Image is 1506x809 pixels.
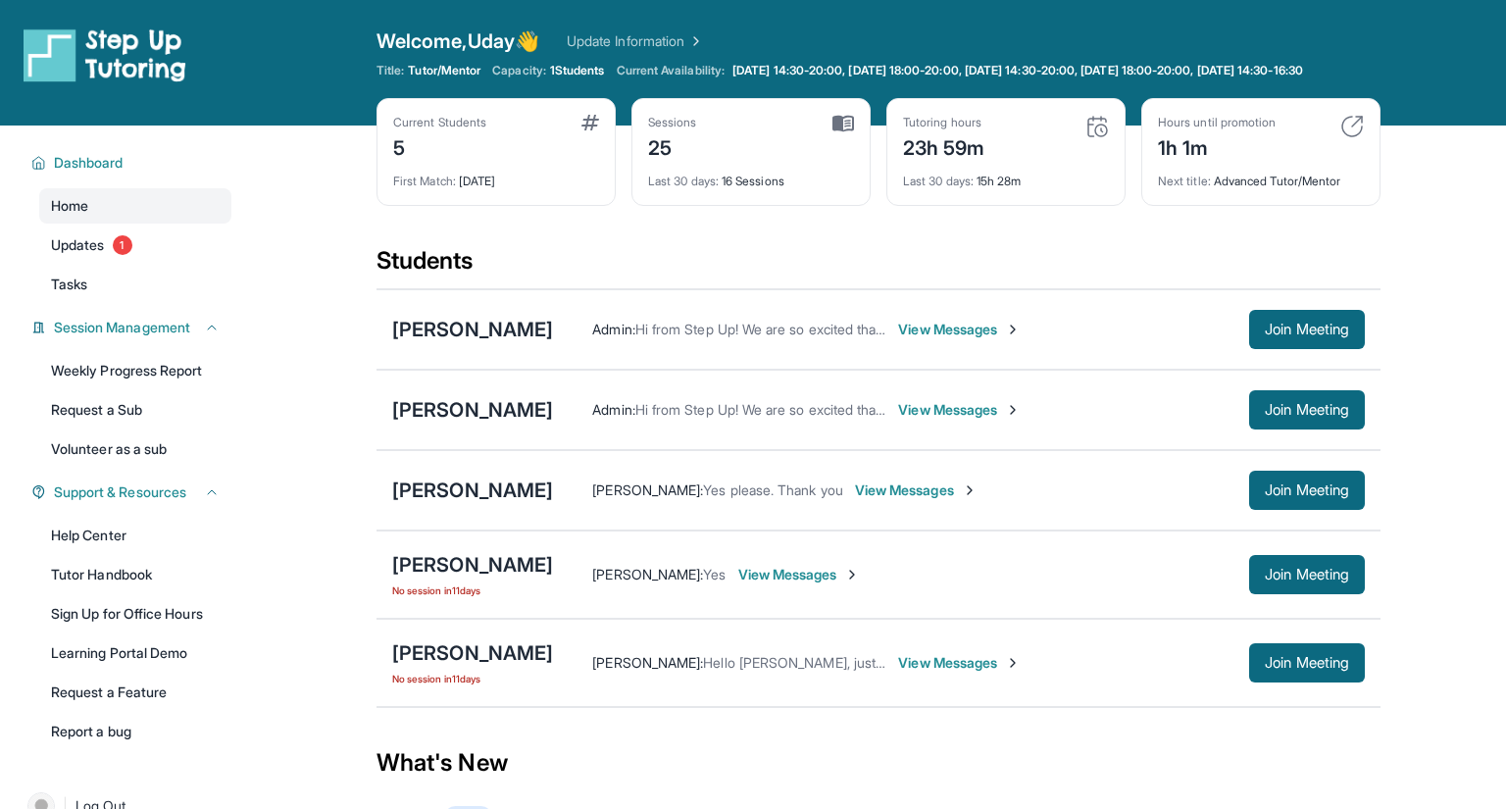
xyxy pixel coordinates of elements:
[617,63,725,78] span: Current Availability:
[39,392,231,428] a: Request a Sub
[392,671,553,686] span: No session in 11 days
[1005,402,1021,418] img: Chevron-Right
[903,174,974,188] span: Last 30 days :
[1158,130,1276,162] div: 1h 1m
[581,115,599,130] img: card
[51,235,105,255] span: Updates
[392,477,553,504] div: [PERSON_NAME]
[492,63,546,78] span: Capacity:
[392,316,553,343] div: [PERSON_NAME]
[898,400,1021,420] span: View Messages
[46,153,220,173] button: Dashboard
[393,174,456,188] span: First Match :
[1265,484,1349,496] span: Join Meeting
[1249,390,1365,430] button: Join Meeting
[39,518,231,553] a: Help Center
[46,482,220,502] button: Support & Resources
[1265,324,1349,335] span: Join Meeting
[567,31,704,51] a: Update Information
[903,162,1109,189] div: 15h 28m
[39,353,231,388] a: Weekly Progress Report
[408,63,480,78] span: Tutor/Mentor
[51,196,88,216] span: Home
[728,63,1307,78] a: [DATE] 14:30-20:00, [DATE] 18:00-20:00, [DATE] 14:30-20:00, [DATE] 18:00-20:00, [DATE] 14:30-16:30
[648,130,697,162] div: 25
[592,401,634,418] span: Admin :
[1265,657,1349,669] span: Join Meeting
[393,115,486,130] div: Current Students
[39,675,231,710] a: Request a Feature
[39,431,231,467] a: Volunteer as a sub
[592,566,703,582] span: [PERSON_NAME] :
[39,267,231,302] a: Tasks
[898,653,1021,673] span: View Messages
[648,115,697,130] div: Sessions
[592,481,703,498] span: [PERSON_NAME] :
[903,130,985,162] div: 23h 59m
[903,115,985,130] div: Tutoring hours
[54,318,190,337] span: Session Management
[832,115,854,132] img: card
[39,635,231,671] a: Learning Portal Demo
[855,480,978,500] span: View Messages
[648,174,719,188] span: Last 30 days :
[54,153,124,173] span: Dashboard
[376,27,539,55] span: Welcome, Uday 👋
[392,551,553,579] div: [PERSON_NAME]
[376,720,1380,806] div: What's New
[962,482,978,498] img: Chevron-Right
[113,235,132,255] span: 1
[592,321,634,337] span: Admin :
[703,566,726,582] span: Yes
[51,275,87,294] span: Tasks
[1158,174,1211,188] span: Next title :
[684,31,704,51] img: Chevron Right
[1265,569,1349,581] span: Join Meeting
[1249,471,1365,510] button: Join Meeting
[1085,115,1109,138] img: card
[844,567,860,582] img: Chevron-Right
[1249,555,1365,594] button: Join Meeting
[1158,162,1364,189] div: Advanced Tutor/Mentor
[39,714,231,749] a: Report a bug
[392,582,553,598] span: No session in 11 days
[1005,655,1021,671] img: Chevron-Right
[376,245,1380,288] div: Students
[39,228,231,263] a: Updates1
[1249,310,1365,349] button: Join Meeting
[1249,643,1365,683] button: Join Meeting
[393,162,599,189] div: [DATE]
[1340,115,1364,138] img: card
[392,639,553,667] div: [PERSON_NAME]
[732,63,1303,78] span: [DATE] 14:30-20:00, [DATE] 18:00-20:00, [DATE] 14:30-20:00, [DATE] 18:00-20:00, [DATE] 14:30-16:30
[1265,404,1349,416] span: Join Meeting
[703,481,842,498] span: Yes please. Thank you
[898,320,1021,339] span: View Messages
[24,27,186,82] img: logo
[550,63,605,78] span: 1 Students
[392,396,553,424] div: [PERSON_NAME]
[39,188,231,224] a: Home
[54,482,186,502] span: Support & Resources
[592,654,703,671] span: [PERSON_NAME] :
[39,596,231,632] a: Sign Up for Office Hours
[1158,115,1276,130] div: Hours until promotion
[1005,322,1021,337] img: Chevron-Right
[648,162,854,189] div: 16 Sessions
[46,318,220,337] button: Session Management
[703,654,1402,671] span: Hello [PERSON_NAME], just a reminder that we havethe first session scheduled for 6 pm [DATE]. Ple...
[393,130,486,162] div: 5
[376,63,404,78] span: Title:
[738,565,861,584] span: View Messages
[39,557,231,592] a: Tutor Handbook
